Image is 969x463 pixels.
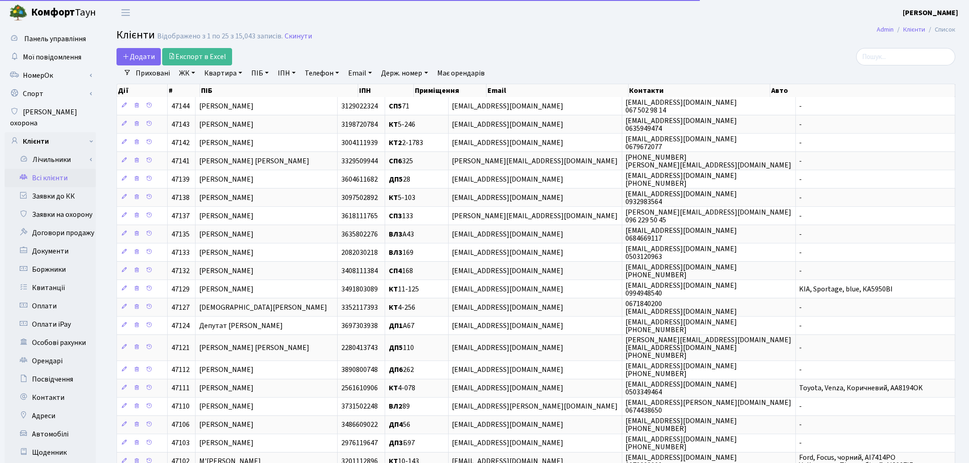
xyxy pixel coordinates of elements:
a: Контакти [5,388,96,407]
span: - [800,321,802,331]
span: [EMAIL_ADDRESS][DOMAIN_NAME] [452,365,564,375]
span: 3491803089 [341,284,378,294]
b: КТ [389,284,398,294]
span: [EMAIL_ADDRESS][DOMAIN_NAME] 0994948540 [626,280,737,298]
b: КТ2 [389,138,402,148]
span: [PERSON_NAME] [199,383,254,393]
span: 71 [389,101,409,111]
span: - [800,402,802,412]
b: ДП4 [389,420,403,430]
span: [EMAIL_ADDRESS][DOMAIN_NAME] [PHONE_NUMBER] [626,434,737,452]
span: 47138 [171,193,190,203]
span: [EMAIL_ADDRESS][DOMAIN_NAME] [PHONE_NUMBER] [626,317,737,335]
span: [EMAIL_ADDRESS][DOMAIN_NAME] [452,101,564,111]
span: - [800,193,802,203]
a: Панель управління [5,30,96,48]
span: [EMAIL_ADDRESS][DOMAIN_NAME] [452,266,564,276]
span: [PERSON_NAME] [199,266,254,276]
span: [PERSON_NAME] [199,211,254,221]
span: [PERSON_NAME] [199,174,254,184]
th: # [168,84,200,97]
span: 3635802276 [341,229,378,239]
span: - [800,119,802,129]
span: 47110 [171,402,190,412]
span: 262 [389,365,414,375]
span: 133 [389,211,413,221]
span: 169 [389,248,413,258]
span: [EMAIL_ADDRESS][DOMAIN_NAME] [452,284,564,294]
a: Admin [877,25,894,34]
b: КТ [389,193,398,203]
span: 3329509944 [341,156,378,166]
span: [EMAIL_ADDRESS][DOMAIN_NAME] [452,438,564,448]
span: 47103 [171,438,190,448]
a: Посвідчення [5,370,96,388]
span: - [800,156,802,166]
a: ПІБ [248,65,272,81]
th: Дії [117,84,168,97]
span: 3486609022 [341,420,378,430]
span: 3097502892 [341,193,378,203]
span: [EMAIL_ADDRESS][DOMAIN_NAME] 0503349464 [626,379,737,397]
b: ВЛ3 [389,248,402,258]
a: Оплати [5,297,96,315]
b: СП4 [389,266,402,276]
span: - [800,420,802,430]
b: ДП6 [389,365,403,375]
b: ДП3 [389,438,403,448]
span: 47139 [171,174,190,184]
div: Відображено з 1 по 25 з 15,043 записів. [157,32,283,41]
span: 47143 [171,119,190,129]
span: - [800,138,802,148]
th: ІПН [358,84,413,97]
span: 2-1783 [389,138,423,148]
b: [PERSON_NAME] [903,8,958,18]
a: Приховані [132,65,174,81]
span: [EMAIL_ADDRESS][DOMAIN_NAME] [452,383,564,393]
span: Toyota, Venza, Коричневий, AA8194OK [800,383,923,393]
span: 47124 [171,321,190,331]
nav: breadcrumb [863,20,969,39]
span: 5-103 [389,193,415,203]
b: СП3 [389,211,402,221]
a: Держ. номер [377,65,431,81]
span: [PERSON_NAME] [199,365,254,375]
span: [EMAIL_ADDRESS][DOMAIN_NAME] [452,138,564,148]
span: 4-078 [389,383,415,393]
span: [PERSON_NAME] [199,402,254,412]
a: НомерОк [5,66,96,85]
span: - [800,365,802,375]
span: 4-256 [389,302,415,312]
input: Пошук... [856,48,955,65]
span: 3604611682 [341,174,378,184]
span: - [800,248,802,258]
b: КТ [389,302,398,312]
a: Скинути [285,32,312,41]
span: 47106 [171,420,190,430]
span: [EMAIL_ADDRESS][DOMAIN_NAME] 0679672077 [626,134,737,152]
a: Квартира [201,65,246,81]
span: [PERSON_NAME] [199,193,254,203]
a: Має орендарів [434,65,488,81]
th: ПІБ [200,84,358,97]
a: Спорт [5,85,96,103]
a: ЖК [175,65,199,81]
a: Всі клієнти [5,169,96,187]
span: [EMAIL_ADDRESS][DOMAIN_NAME] 067 502 98 14 [626,97,737,115]
a: Заявки на охорону [5,205,96,224]
b: СП6 [389,156,402,166]
a: Клієнти [5,132,96,151]
span: А43 [389,229,414,239]
b: ДП1 [389,321,403,331]
span: - [800,174,802,184]
b: ВЛ3 [389,229,402,239]
span: [PERSON_NAME] [199,438,254,448]
span: А67 [389,321,414,331]
a: Оплати iPay [5,315,96,334]
span: 56 [389,420,410,430]
a: ІПН [274,65,299,81]
a: Email [344,65,376,81]
span: 2280413743 [341,343,378,353]
b: КТ [389,383,398,393]
th: Авто [770,84,955,97]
